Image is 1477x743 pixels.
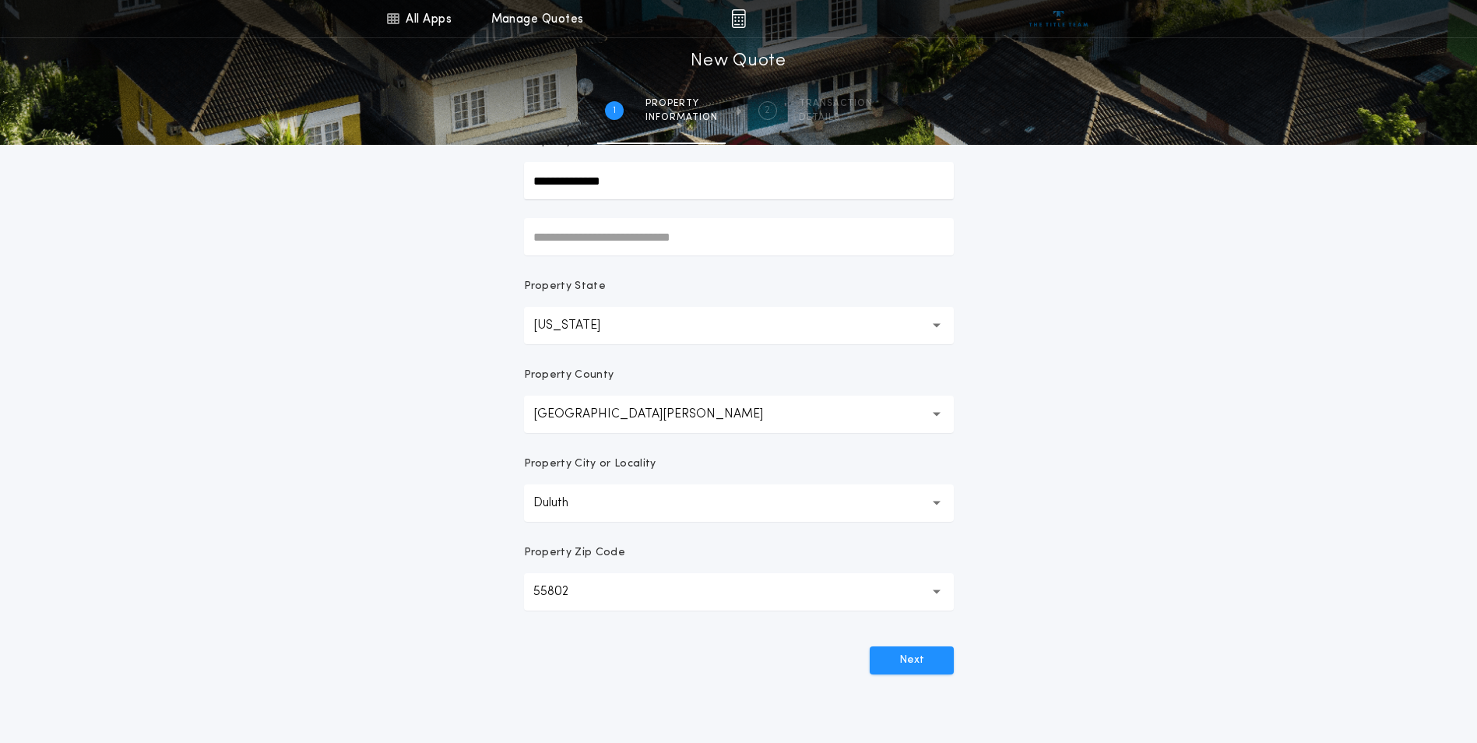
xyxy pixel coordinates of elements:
p: [US_STATE] [533,316,625,335]
span: Property [645,97,718,110]
button: Next [870,646,954,674]
span: information [645,111,718,124]
button: [GEOGRAPHIC_DATA][PERSON_NAME] [524,396,954,433]
p: [GEOGRAPHIC_DATA][PERSON_NAME] [533,405,788,424]
p: 55802 [533,583,593,601]
h1: New Quote [691,49,786,74]
p: Property County [524,368,614,383]
button: 55802 [524,573,954,611]
span: details [799,111,873,124]
p: Property City or Locality [524,456,656,472]
h2: 1 [613,104,616,117]
button: [US_STATE] [524,307,954,344]
button: Duluth [524,484,954,522]
p: Property Zip Code [524,545,625,561]
p: Duluth [533,494,593,512]
img: vs-icon [1029,11,1088,26]
p: Property State [524,279,606,294]
img: img [731,9,746,28]
h2: 2 [765,104,770,117]
span: Transaction [799,97,873,110]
